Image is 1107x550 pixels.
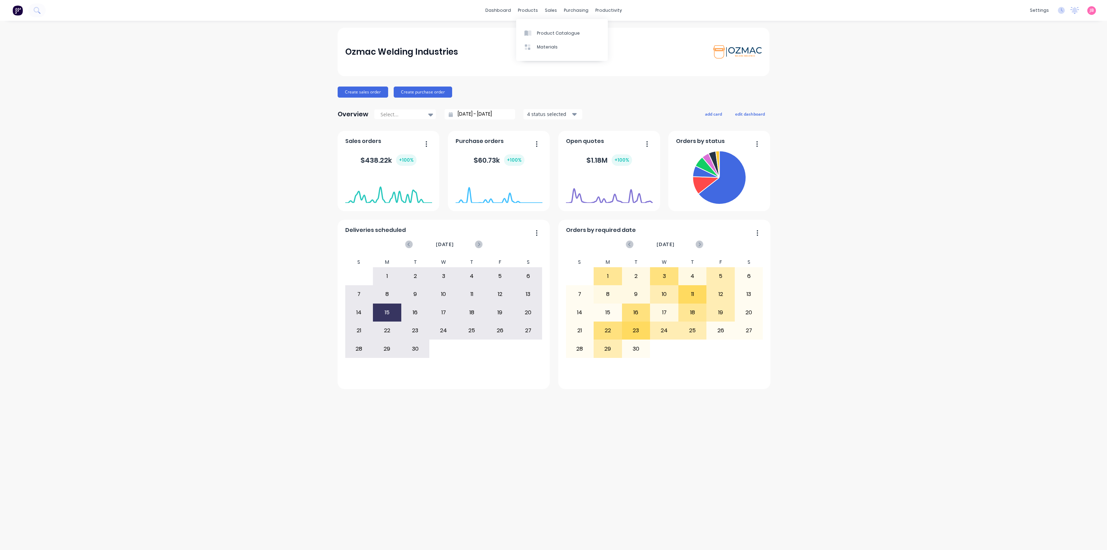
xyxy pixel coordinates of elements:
div: T [401,257,430,267]
div: 9 [622,286,650,303]
div: 16 [622,304,650,321]
div: 5 [707,268,734,285]
div: 21 [345,322,373,339]
div: W [429,257,458,267]
div: products [514,5,541,16]
div: 10 [650,286,678,303]
div: 14 [566,304,594,321]
div: 26 [486,322,514,339]
div: 26 [707,322,734,339]
div: Overview [338,107,368,121]
div: 21 [566,322,594,339]
div: purchasing [560,5,592,16]
div: 9 [402,286,429,303]
div: 4 [458,268,486,285]
div: $ 438.22k [360,154,417,166]
button: 4 status selected [523,109,582,119]
div: S [514,257,542,267]
div: 23 [402,322,429,339]
a: Materials [516,40,608,54]
img: Ozmac Welding Industries [713,45,762,58]
div: 6 [735,268,763,285]
div: S [566,257,594,267]
div: 7 [345,286,373,303]
div: $ 1.18M [586,154,632,166]
div: 17 [430,304,457,321]
button: add card [701,109,726,118]
div: 6 [514,268,542,285]
div: 28 [345,340,373,357]
div: F [486,257,514,267]
div: 24 [430,322,457,339]
div: 8 [594,286,622,303]
div: Ozmac Welding Industries [345,45,458,59]
div: 22 [594,322,622,339]
div: S [345,257,373,267]
div: 1 [594,268,622,285]
div: 16 [402,304,429,321]
div: 22 [373,322,401,339]
div: Product Catalogue [537,30,580,36]
div: 19 [707,304,734,321]
span: JB [1090,7,1094,13]
span: Sales orders [345,137,381,145]
div: 2 [402,268,429,285]
div: 28 [566,340,594,357]
div: 17 [650,304,678,321]
button: edit dashboard [731,109,769,118]
div: 2 [622,268,650,285]
div: 27 [514,322,542,339]
div: 15 [373,304,401,321]
div: settings [1026,5,1052,16]
span: [DATE] [436,241,454,248]
div: 7 [566,286,594,303]
div: 3 [650,268,678,285]
div: 29 [373,340,401,357]
div: 5 [486,268,514,285]
div: M [594,257,622,267]
button: Create sales order [338,87,388,98]
div: + 100 % [396,154,417,166]
a: dashboard [482,5,514,16]
div: 13 [735,286,763,303]
img: Factory [12,5,23,16]
div: 14 [345,304,373,321]
div: 1 [373,268,401,285]
div: 29 [594,340,622,357]
div: W [650,257,678,267]
div: 25 [458,322,486,339]
div: 18 [458,304,486,321]
div: 20 [735,304,763,321]
div: + 100 % [504,154,524,166]
div: $ 60.73k [474,154,524,166]
div: + 100 % [612,154,632,166]
div: 27 [735,322,763,339]
div: 20 [514,304,542,321]
div: 30 [622,340,650,357]
div: S [735,257,763,267]
div: 11 [458,286,486,303]
div: 30 [402,340,429,357]
div: 3 [430,268,457,285]
a: Product Catalogue [516,26,608,40]
div: 15 [594,304,622,321]
div: 10 [430,286,457,303]
div: 12 [486,286,514,303]
div: 4 [679,268,706,285]
div: 19 [486,304,514,321]
div: 11 [679,286,706,303]
div: 18 [679,304,706,321]
div: 12 [707,286,734,303]
div: M [373,257,401,267]
button: Create purchase order [394,87,452,98]
div: 23 [622,322,650,339]
div: 8 [373,286,401,303]
div: F [706,257,735,267]
div: productivity [592,5,625,16]
div: T [458,257,486,267]
div: 24 [650,322,678,339]
span: Purchase orders [456,137,504,145]
div: sales [541,5,560,16]
span: Orders by status [676,137,725,145]
span: Deliveries scheduled [345,226,406,234]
